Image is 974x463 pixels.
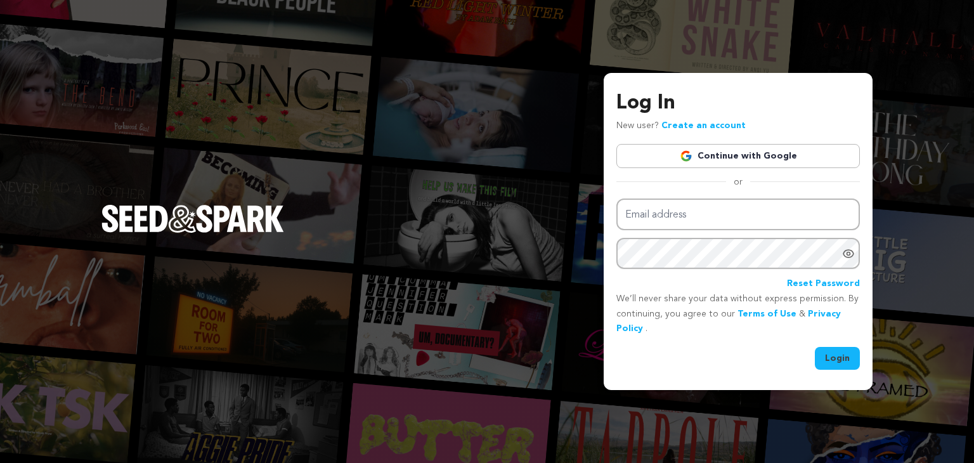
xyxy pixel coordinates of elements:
p: We’ll never share your data without express permission. By continuing, you agree to our & . [616,292,860,337]
h3: Log In [616,88,860,119]
a: Seed&Spark Homepage [101,205,284,258]
a: Reset Password [787,277,860,292]
a: Continue with Google [616,144,860,168]
a: Create an account [661,121,746,130]
button: Login [815,347,860,370]
a: Show password as plain text. Warning: this will display your password on the screen. [842,247,855,260]
p: New user? [616,119,746,134]
span: or [726,176,750,188]
img: Google logo [680,150,692,162]
input: Email address [616,199,860,231]
img: Seed&Spark Logo [101,205,284,233]
a: Terms of Use [737,310,796,318]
